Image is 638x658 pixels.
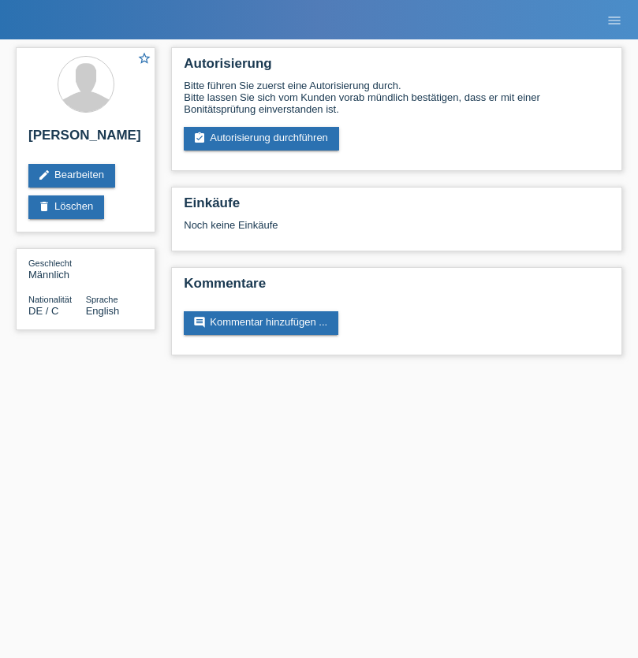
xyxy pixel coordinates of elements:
[38,200,50,213] i: delete
[28,128,143,151] h2: [PERSON_NAME]
[184,56,610,80] h2: Autorisierung
[137,51,151,68] a: star_border
[28,257,86,281] div: Männlich
[193,316,206,329] i: comment
[193,132,206,144] i: assignment_turned_in
[86,295,118,304] span: Sprache
[28,164,115,188] a: editBearbeiten
[606,13,622,28] i: menu
[184,127,339,151] a: assignment_turned_inAutorisierung durchführen
[184,219,610,243] div: Noch keine Einkäufe
[28,295,72,304] span: Nationalität
[28,195,104,219] a: deleteLöschen
[28,258,72,268] span: Geschlecht
[38,169,50,181] i: edit
[599,15,630,24] a: menu
[137,51,151,65] i: star_border
[184,195,610,219] h2: Einkäufe
[184,311,338,335] a: commentKommentar hinzufügen ...
[184,80,610,115] div: Bitte führen Sie zuerst eine Autorisierung durch. Bitte lassen Sie sich vom Kunden vorab mündlich...
[184,276,610,299] h2: Kommentare
[86,305,120,317] span: English
[28,305,58,317] span: Deutschland / C / 26.05.2021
